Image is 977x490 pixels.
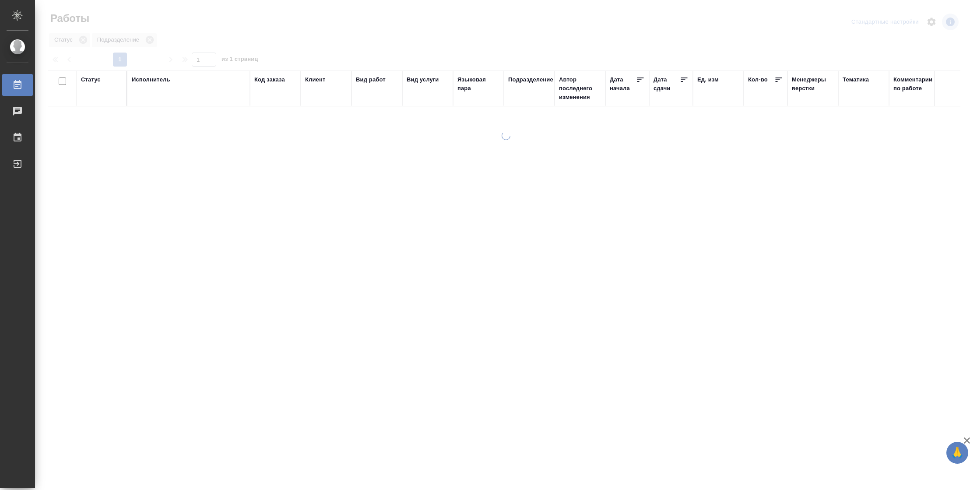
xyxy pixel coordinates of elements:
div: Исполнитель [132,75,170,84]
div: Автор последнего изменения [559,75,601,102]
div: Менеджеры верстки [792,75,834,93]
div: Комментарии по работе [893,75,935,93]
span: 🙏 [950,444,965,462]
div: Языковая пара [457,75,499,93]
div: Подразделение [508,75,553,84]
div: Вид услуги [407,75,439,84]
div: Кол-во [748,75,768,84]
div: Клиент [305,75,325,84]
div: Дата сдачи [654,75,680,93]
div: Ед. изм [697,75,719,84]
div: Вид работ [356,75,386,84]
div: Статус [81,75,101,84]
div: Код заказа [254,75,285,84]
div: Тематика [843,75,869,84]
button: 🙏 [946,442,968,464]
div: Дата начала [610,75,636,93]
